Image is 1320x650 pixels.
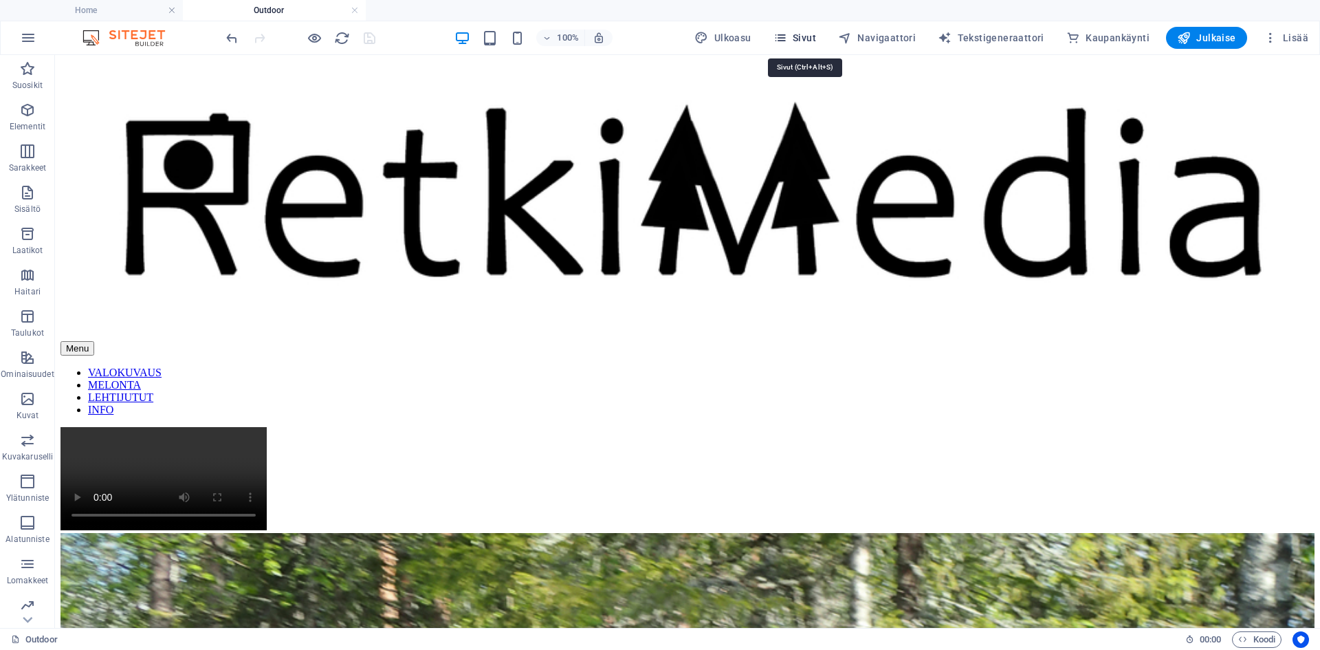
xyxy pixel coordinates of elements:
[11,327,44,338] p: Taulukot
[1185,631,1222,648] h6: Istunnon aika
[593,32,605,44] i: Koon muuttuessa säädä zoomaustaso automaattisesti sopimaan valittuun laitteeseen.
[773,31,816,45] span: Sivut
[1200,631,1221,648] span: 00 00
[557,30,579,46] h6: 100%
[689,27,756,49] button: Ulkoasu
[5,534,49,545] p: Alatunniste
[768,27,822,49] button: Sivut
[689,27,756,49] div: Ulkoasu (Ctrl+Alt+Y)
[1,369,54,380] p: Ominaisuudet
[1209,634,1211,644] span: :
[11,631,58,648] a: Napsauta peruuttaaksesi valinnan. Kaksoisnapsauta avataksesi Sivut
[6,492,49,503] p: Ylätunniste
[7,575,48,586] p: Lomakkeet
[16,410,39,421] p: Kuvat
[223,30,240,46] button: undo
[14,286,41,297] p: Haitari
[12,80,43,91] p: Suosikit
[183,3,366,18] h4: Outdoor
[1166,27,1247,49] button: Julkaise
[334,30,350,46] i: Lataa sivu uudelleen
[1264,31,1308,45] span: Lisää
[1061,27,1155,49] button: Kaupankäynti
[14,204,41,215] p: Sisältö
[1292,631,1309,648] button: Usercentrics
[224,30,240,46] i: Kumoa: Muuta taustaa (Ctrl+Z)
[1238,631,1275,648] span: Koodi
[12,245,43,256] p: Laatikot
[536,30,585,46] button: 100%
[1232,631,1281,648] button: Koodi
[1066,31,1149,45] span: Kaupankäynti
[333,30,350,46] button: reload
[79,30,182,46] img: Editor Logo
[2,451,53,462] p: Kuvakaruselli
[1258,27,1314,49] button: Lisää
[833,27,921,49] button: Navigaattori
[694,31,751,45] span: Ulkoasu
[10,121,45,132] p: Elementit
[1177,31,1236,45] span: Julkaise
[932,27,1050,49] button: Tekstigeneraattori
[9,162,46,173] p: Sarakkeet
[306,30,322,46] button: Napsauta tästä poistuaksesi esikatselutilasta ja jatkaaksesi muokkaamista
[838,31,916,45] span: Navigaattori
[938,31,1044,45] span: Tekstigeneraattori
